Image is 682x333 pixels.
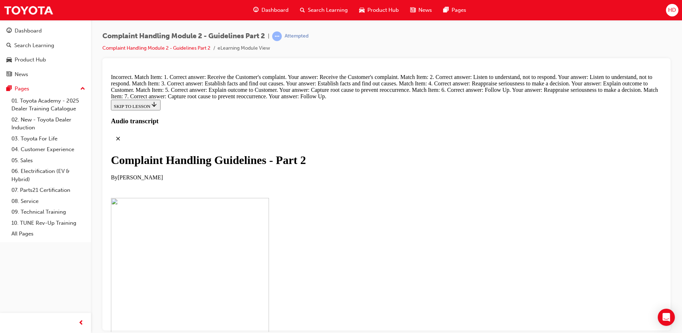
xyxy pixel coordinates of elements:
[9,218,88,229] a: 10. TUNE Rev-Up Training
[10,103,55,109] span: [PERSON_NAME]
[15,27,42,35] div: Dashboard
[9,114,88,133] a: 02. New - Toyota Dealer Induction
[15,85,29,93] div: Pages
[9,133,88,144] a: 03. Toyota For Life
[3,24,88,38] a: Dashboard
[668,6,676,14] span: HD
[6,57,12,63] span: car-icon
[359,6,365,15] span: car-icon
[452,6,466,14] span: Pages
[285,33,309,40] div: Attempted
[15,70,28,79] div: News
[80,84,85,94] span: up-icon
[3,83,554,96] div: Complaint Handling Guidelines - Part 2
[9,196,88,207] a: 08. Service
[78,319,84,328] span: prev-icon
[3,82,88,95] button: Pages
[9,185,88,196] a: 07. Parts21 Certification
[367,6,399,14] span: Product Hub
[4,2,54,18] img: Trak
[6,86,12,92] span: pages-icon
[410,6,416,15] span: news-icon
[6,71,12,78] span: news-icon
[308,6,348,14] span: Search Learning
[658,309,675,326] div: Open Intercom Messenger
[261,6,289,14] span: Dashboard
[218,44,270,53] li: eLearning Module View
[9,95,88,114] a: 01. Toyota Academy - 2025 Dealer Training Catalogue
[102,32,265,40] span: Complaint Handling Module 2 - Guidelines Part 2
[418,6,432,14] span: News
[300,6,305,15] span: search-icon
[9,207,88,218] a: 09. Technical Training
[3,46,554,54] h3: Audio transcript
[6,33,50,38] span: SKIP TO LESSON
[15,56,46,64] div: Product Hub
[3,39,88,52] a: Search Learning
[9,144,88,155] a: 04. Customer Experience
[3,103,10,109] span: By
[268,32,269,40] span: |
[3,29,52,39] button: SKIP TO LESSON
[3,68,88,81] a: News
[666,4,678,16] button: HD
[3,23,88,82] button: DashboardSearch LearningProduct HubNews
[3,3,554,29] div: Incorrect. Match Item: 1. Correct answer: Receive the Customer's complaint. Your answer: Receive ...
[248,3,294,18] a: guage-iconDashboard
[3,60,17,75] button: Close audio transcript panel
[9,166,88,185] a: 06. Electrification (EV & Hybrid)
[294,3,353,18] a: search-iconSearch Learning
[353,3,404,18] a: car-iconProduct Hub
[14,41,54,50] div: Search Learning
[443,6,449,15] span: pages-icon
[438,3,472,18] a: pages-iconPages
[404,3,438,18] a: news-iconNews
[6,28,12,34] span: guage-icon
[272,31,282,41] span: learningRecordVerb_ATTEMPT-icon
[9,228,88,239] a: All Pages
[9,155,88,166] a: 05. Sales
[253,6,259,15] span: guage-icon
[102,45,210,51] a: Complaint Handling Module 2 - Guidelines Part 2
[3,53,88,66] a: Product Hub
[6,43,11,49] span: search-icon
